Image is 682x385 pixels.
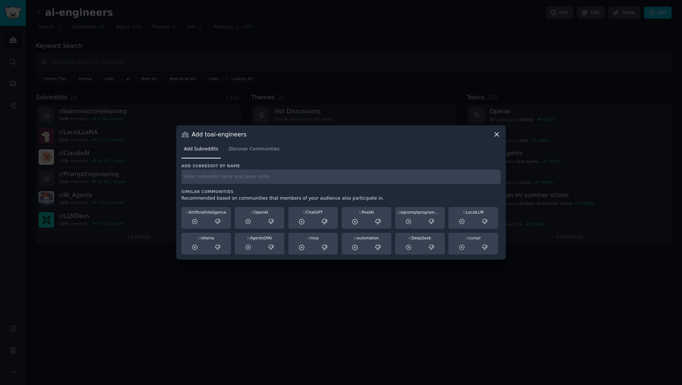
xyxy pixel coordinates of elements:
div: automation [344,235,389,240]
span: Discover Communities [228,146,279,153]
input: Enter subreddit name and press enter [181,170,501,184]
span: r/ [463,210,466,214]
div: mcp [291,235,335,240]
div: aipromptprogramming [398,210,442,215]
span: r/ [247,236,250,240]
span: r/ [303,210,306,214]
div: ChatGPT [291,210,335,215]
span: Add Subreddits [184,146,218,153]
span: r/ [398,210,401,214]
h3: Add to ai-engineers [192,131,246,138]
h3: Similar Communities [181,189,501,194]
div: AgentsOfAI [237,235,282,240]
span: r/ [466,236,469,240]
span: r/ [198,236,201,240]
div: cursor [451,235,495,240]
span: r/ [251,210,254,214]
span: r/ [354,236,357,240]
div: ollama [184,235,228,240]
span: r/ [186,210,189,214]
span: r/ [359,210,362,214]
div: OpenAI [237,210,282,215]
div: PostAI [344,210,389,215]
a: Discover Communities [226,143,282,158]
div: DeepSeek [398,235,442,240]
a: Add Subreddits [181,143,221,158]
div: ArtificialInteligence [184,210,228,215]
h3: Add subreddit by name [181,163,501,168]
div: LocalLLM [451,210,495,215]
span: r/ [308,236,310,240]
div: Recommended based on communities that members of your audience also participate in. [181,195,501,202]
span: r/ [409,236,412,240]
